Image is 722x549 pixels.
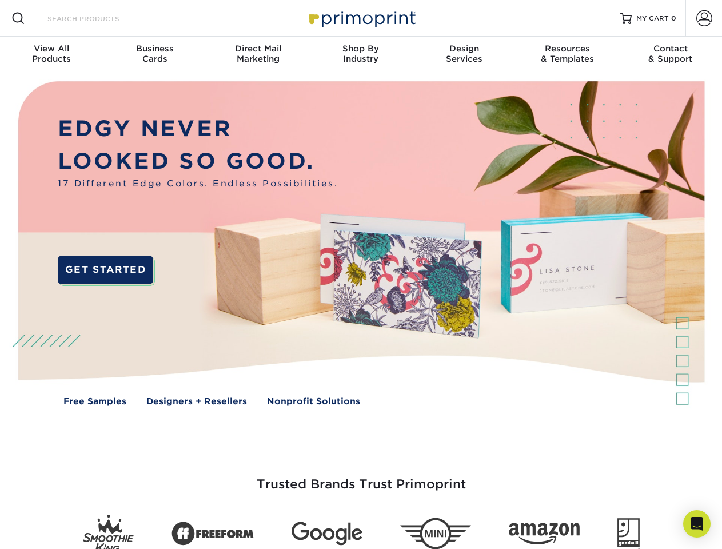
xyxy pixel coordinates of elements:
div: & Support [619,43,722,64]
img: Primoprint [304,6,418,30]
img: Goodwill [617,518,640,549]
span: Resources [516,43,619,54]
a: Contact& Support [619,37,722,73]
span: 17 Different Edge Colors. Endless Possibilities. [58,177,338,190]
input: SEARCH PRODUCTS..... [46,11,158,25]
span: Business [103,43,206,54]
span: 0 [671,14,676,22]
a: Designers + Resellers [146,395,247,408]
img: Amazon [509,523,580,545]
span: Contact [619,43,722,54]
p: EDGY NEVER [58,113,338,145]
a: Free Samples [63,395,126,408]
span: Direct Mail [206,43,309,54]
a: Nonprofit Solutions [267,395,360,408]
div: Open Intercom Messenger [683,510,711,538]
h3: Trusted Brands Trust Primoprint [27,449,696,506]
div: Industry [309,43,412,64]
div: Cards [103,43,206,64]
a: DesignServices [413,37,516,73]
span: Shop By [309,43,412,54]
span: Design [413,43,516,54]
div: Services [413,43,516,64]
p: LOOKED SO GOOD. [58,145,338,178]
img: Google [292,522,362,546]
a: GET STARTED [58,256,153,284]
div: & Templates [516,43,619,64]
a: BusinessCards [103,37,206,73]
a: Resources& Templates [516,37,619,73]
div: Marketing [206,43,309,64]
span: MY CART [636,14,669,23]
a: Shop ByIndustry [309,37,412,73]
a: Direct MailMarketing [206,37,309,73]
